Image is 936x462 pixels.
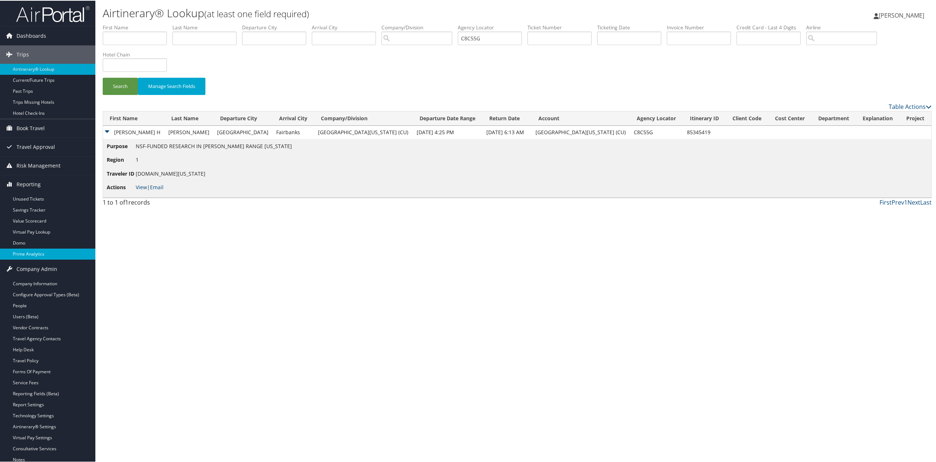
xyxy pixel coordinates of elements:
label: Invoice Number [667,23,736,30]
th: Return Date: activate to sort column ascending [483,111,532,125]
a: Email [150,183,164,190]
td: [DATE] 6:13 AM [483,125,532,138]
th: Arrival City: activate to sort column ascending [273,111,314,125]
div: 1 to 1 of records [103,197,302,210]
td: Fairbanks [273,125,314,138]
td: [GEOGRAPHIC_DATA][US_STATE] (CU) [532,125,630,138]
a: Next [907,198,920,206]
small: (at least one field required) [204,7,309,19]
span: Dashboards [17,26,46,44]
span: Traveler ID [107,169,134,177]
span: [DOMAIN_NAME][US_STATE] [136,169,205,176]
a: Prev [892,198,904,206]
span: Book Travel [17,118,45,137]
td: 85345419 [683,125,726,138]
th: Department: activate to sort column ascending [812,111,856,125]
th: Company/Division [314,111,413,125]
th: Client Code: activate to sort column ascending [726,111,768,125]
a: Last [920,198,932,206]
span: Actions [107,183,134,191]
label: Ticketing Date [597,23,667,30]
th: Departure Date Range: activate to sort column descending [413,111,483,125]
label: Ticket Number [527,23,597,30]
th: Account: activate to sort column ascending [532,111,630,125]
th: Itinerary ID: activate to sort column ascending [683,111,726,125]
label: Departure City [242,23,312,30]
label: Airline [806,23,882,30]
span: 1 [136,155,139,162]
th: Departure City: activate to sort column ascending [213,111,273,125]
span: NSF-FUNDED RESEARCH IN [PERSON_NAME] RANGE [US_STATE] [136,142,292,149]
a: View [136,183,147,190]
td: C8C55G [630,125,683,138]
span: [PERSON_NAME] [879,11,924,19]
button: Manage Search Fields [138,77,205,94]
label: Arrival City [312,23,381,30]
td: [DATE] 4:25 PM [413,125,483,138]
a: [PERSON_NAME] [874,4,932,26]
label: Company/Division [381,23,458,30]
td: [PERSON_NAME] H [103,125,165,138]
th: First Name: activate to sort column ascending [103,111,165,125]
span: Reporting [17,175,41,193]
span: | [136,183,164,190]
label: Agency Locator [458,23,527,30]
th: Cost Center: activate to sort column ascending [768,111,812,125]
th: Last Name: activate to sort column ascending [165,111,213,125]
h1: Airtinerary® Lookup [103,5,655,20]
td: [PERSON_NAME] [165,125,213,138]
span: Risk Management [17,156,61,174]
img: airportal-logo.png [16,5,89,22]
span: Region [107,155,134,163]
span: 1 [125,198,128,206]
td: [GEOGRAPHIC_DATA] [213,125,273,138]
th: Explanation: activate to sort column ascending [856,111,900,125]
a: First [880,198,892,206]
label: Last Name [172,23,242,30]
label: Credit Card - Last 4 Digits [736,23,806,30]
a: Table Actions [889,102,932,110]
label: First Name [103,23,172,30]
th: Agency Locator: activate to sort column ascending [630,111,683,125]
button: Search [103,77,138,94]
label: Hotel Chain [103,50,172,58]
span: Travel Approval [17,137,55,155]
a: 1 [904,198,907,206]
td: [GEOGRAPHIC_DATA][US_STATE] (CU) [314,125,413,138]
span: Trips [17,45,29,63]
span: Company Admin [17,259,57,278]
span: Purpose [107,142,134,150]
th: Project: activate to sort column ascending [900,111,931,125]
